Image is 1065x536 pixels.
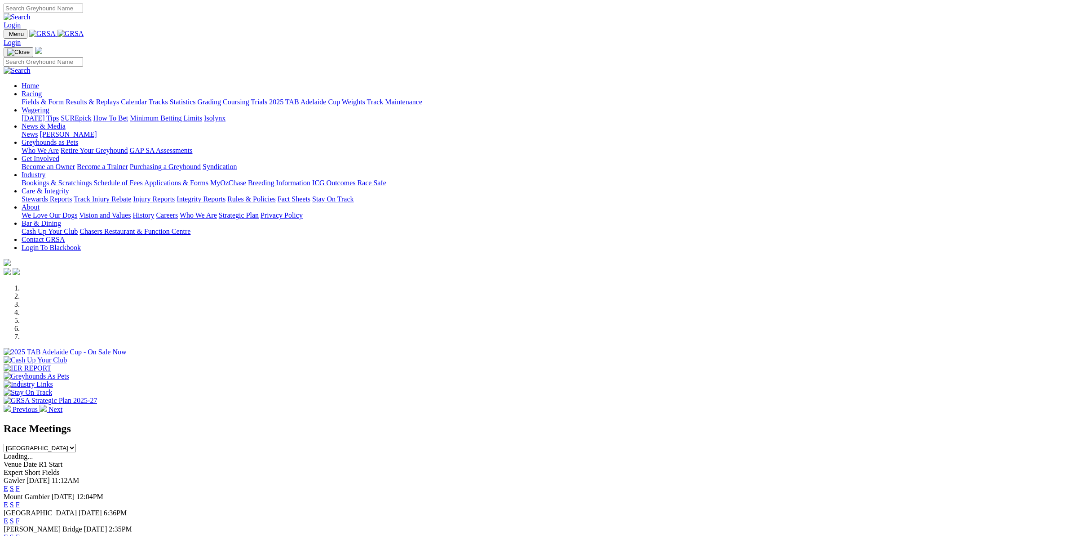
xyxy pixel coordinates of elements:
a: 2025 TAB Adelaide Cup [269,98,340,106]
a: Greyhounds as Pets [22,138,78,146]
img: Greyhounds As Pets [4,372,69,380]
span: Expert [4,469,23,476]
a: Next [40,406,62,413]
span: Loading... [4,452,33,460]
a: Strategic Plan [219,211,259,219]
a: Injury Reports [133,195,175,203]
div: Care & Integrity [22,195,1061,203]
span: Next [49,406,62,413]
a: Track Maintenance [367,98,422,106]
a: Privacy Policy [261,211,303,219]
div: Racing [22,98,1061,106]
img: facebook.svg [4,268,11,275]
a: Login [4,21,21,29]
a: Syndication [203,163,237,170]
img: twitter.svg [13,268,20,275]
a: Fields & Form [22,98,64,106]
a: F [16,501,20,509]
a: [PERSON_NAME] [40,130,97,138]
a: Bookings & Scratchings [22,179,92,187]
div: Wagering [22,114,1061,122]
span: Venue [4,460,22,468]
a: Get Involved [22,155,59,162]
a: Cash Up Your Club [22,228,78,235]
img: GRSA [57,30,84,38]
span: 2:35PM [109,525,132,533]
span: 11:12AM [52,477,80,484]
a: E [4,485,8,492]
a: S [10,517,14,525]
a: F [16,485,20,492]
a: Become an Owner [22,163,75,170]
a: Wagering [22,106,49,114]
a: Previous [4,406,40,413]
a: Trials [251,98,267,106]
span: 6:36PM [104,509,127,517]
a: Tracks [149,98,168,106]
div: Bar & Dining [22,228,1061,236]
span: R1 Start [39,460,62,468]
div: Get Involved [22,163,1061,171]
a: Breeding Information [248,179,310,187]
a: Home [22,82,39,89]
a: MyOzChase [210,179,246,187]
span: Date [23,460,37,468]
a: Chasers Restaurant & Function Centre [80,228,190,235]
a: Stay On Track [312,195,354,203]
a: Purchasing a Greyhound [130,163,201,170]
a: Login To Blackbook [22,244,81,251]
span: [PERSON_NAME] Bridge [4,525,82,533]
a: ICG Outcomes [312,179,355,187]
a: Become a Trainer [77,163,128,170]
button: Toggle navigation [4,47,33,57]
a: Track Injury Rebate [74,195,131,203]
a: We Love Our Dogs [22,211,77,219]
a: Calendar [121,98,147,106]
div: Industry [22,179,1061,187]
span: [GEOGRAPHIC_DATA] [4,509,77,517]
span: Menu [9,31,24,37]
a: How To Bet [93,114,128,122]
span: Fields [42,469,59,476]
img: Industry Links [4,380,53,389]
a: S [10,501,14,509]
img: logo-grsa-white.png [4,259,11,266]
a: Applications & Forms [144,179,208,187]
img: GRSA [29,30,56,38]
img: Search [4,13,31,21]
a: Login [4,39,21,46]
a: Rules & Policies [227,195,276,203]
img: Close [7,49,30,56]
a: Coursing [223,98,249,106]
a: F [16,517,20,525]
a: GAP SA Assessments [130,147,193,154]
a: Careers [156,211,178,219]
img: Stay On Track [4,389,52,397]
img: Cash Up Your Club [4,356,67,364]
input: Search [4,57,83,67]
div: News & Media [22,130,1061,138]
a: Who We Are [22,147,59,154]
input: Search [4,4,83,13]
a: Race Safe [357,179,386,187]
a: Vision and Values [79,211,131,219]
span: [DATE] [52,493,75,500]
a: Stewards Reports [22,195,72,203]
a: Contact GRSA [22,236,65,243]
img: chevron-left-pager-white.svg [4,405,11,412]
img: chevron-right-pager-white.svg [40,405,47,412]
a: About [22,203,40,211]
a: News [22,130,38,138]
a: Who We Are [180,211,217,219]
a: Retire Your Greyhound [61,147,128,154]
span: Previous [13,406,38,413]
a: Statistics [170,98,196,106]
a: Results & Replays [66,98,119,106]
a: Weights [342,98,365,106]
button: Toggle navigation [4,29,27,39]
img: Search [4,67,31,75]
a: Industry [22,171,45,179]
a: History [133,211,154,219]
img: IER REPORT [4,364,51,372]
a: Schedule of Fees [93,179,142,187]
